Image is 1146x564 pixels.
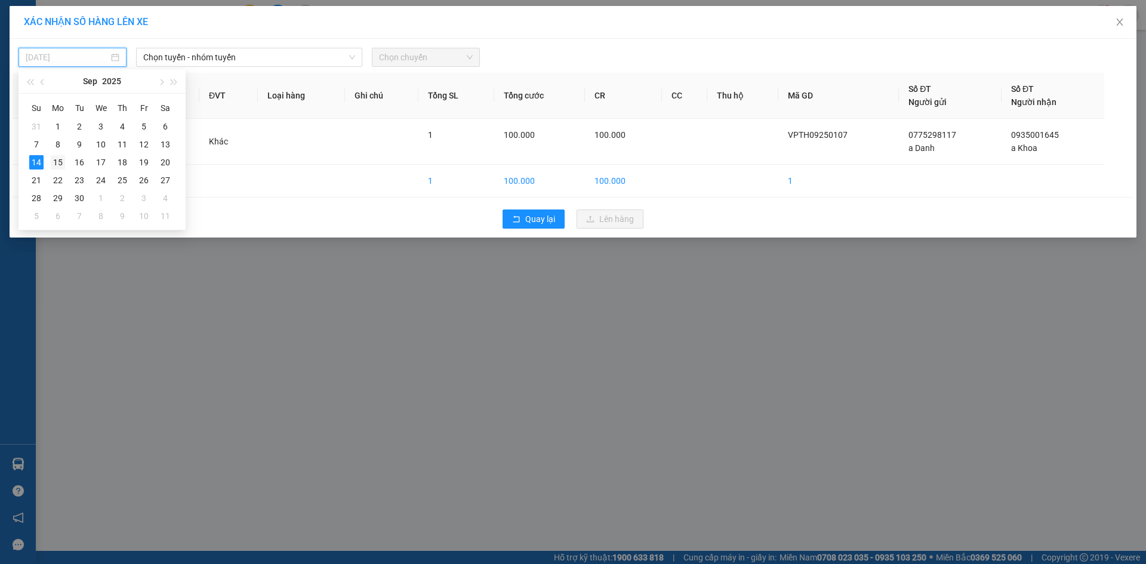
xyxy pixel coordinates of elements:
[47,153,69,171] td: 2025-09-15
[90,171,112,189] td: 2025-09-24
[72,137,87,152] div: 9
[115,191,130,205] div: 2
[115,209,130,223] div: 9
[428,130,433,140] span: 1
[155,118,176,135] td: 2025-09-06
[94,209,108,223] div: 8
[69,135,90,153] td: 2025-09-09
[778,165,899,198] td: 1
[115,137,130,152] div: 11
[908,97,947,107] span: Người gửi
[418,73,494,119] th: Tổng SL
[47,118,69,135] td: 2025-09-01
[51,173,65,187] div: 22
[24,16,148,27] span: XÁC NHẬN SỐ HÀNG LÊN XE
[1115,17,1125,27] span: close
[133,135,155,153] td: 2025-09-12
[778,73,899,119] th: Mã GD
[29,173,44,187] div: 21
[133,207,155,225] td: 2025-10-10
[94,173,108,187] div: 24
[112,118,133,135] td: 2025-09-04
[1011,143,1037,153] span: a Khoa
[29,209,44,223] div: 5
[13,73,66,119] th: STT
[345,73,418,119] th: Ghi chú
[102,69,121,93] button: 2025
[51,155,65,169] div: 15
[133,171,155,189] td: 2025-09-26
[47,189,69,207] td: 2025-09-29
[26,153,47,171] td: 2025-09-14
[137,209,151,223] div: 10
[90,118,112,135] td: 2025-09-03
[662,73,708,119] th: CC
[1011,97,1056,107] span: Người nhận
[908,143,935,153] span: a Danh
[115,155,130,169] div: 18
[525,212,555,226] span: Quay lại
[155,98,176,118] th: Sa
[47,135,69,153] td: 2025-09-08
[155,135,176,153] td: 2025-09-13
[137,173,151,187] div: 26
[115,173,130,187] div: 25
[94,137,108,152] div: 10
[90,98,112,118] th: We
[90,135,112,153] td: 2025-09-10
[137,137,151,152] div: 12
[158,137,172,152] div: 13
[51,119,65,134] div: 1
[83,69,97,93] button: Sep
[494,73,585,119] th: Tổng cước
[47,171,69,189] td: 2025-09-22
[585,73,662,119] th: CR
[158,173,172,187] div: 27
[72,191,87,205] div: 30
[94,191,108,205] div: 1
[72,155,87,169] div: 16
[133,189,155,207] td: 2025-10-03
[47,98,69,118] th: Mo
[112,153,133,171] td: 2025-09-18
[69,118,90,135] td: 2025-09-02
[908,84,931,94] span: Số ĐT
[133,118,155,135] td: 2025-09-05
[504,130,535,140] span: 100.000
[199,73,258,119] th: ĐVT
[112,189,133,207] td: 2025-10-02
[26,171,47,189] td: 2025-09-21
[69,207,90,225] td: 2025-10-07
[379,48,473,66] span: Chọn chuyến
[155,207,176,225] td: 2025-10-11
[112,171,133,189] td: 2025-09-25
[26,51,109,64] input: 14/09/2025
[158,155,172,169] div: 20
[707,73,778,119] th: Thu hộ
[133,153,155,171] td: 2025-09-19
[29,119,44,134] div: 31
[494,165,585,198] td: 100.000
[94,119,108,134] div: 3
[26,98,47,118] th: Su
[29,191,44,205] div: 28
[26,135,47,153] td: 2025-09-07
[137,191,151,205] div: 3
[90,153,112,171] td: 2025-09-17
[908,130,956,140] span: 0775298117
[94,155,108,169] div: 17
[158,209,172,223] div: 11
[26,118,47,135] td: 2025-08-31
[26,207,47,225] td: 2025-10-05
[143,48,355,66] span: Chọn tuyến - nhóm tuyến
[585,165,662,198] td: 100.000
[115,119,130,134] div: 4
[133,98,155,118] th: Fr
[112,207,133,225] td: 2025-10-09
[1011,84,1034,94] span: Số ĐT
[51,137,65,152] div: 8
[13,119,66,165] td: 1
[90,189,112,207] td: 2025-10-01
[155,189,176,207] td: 2025-10-04
[155,153,176,171] td: 2025-09-20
